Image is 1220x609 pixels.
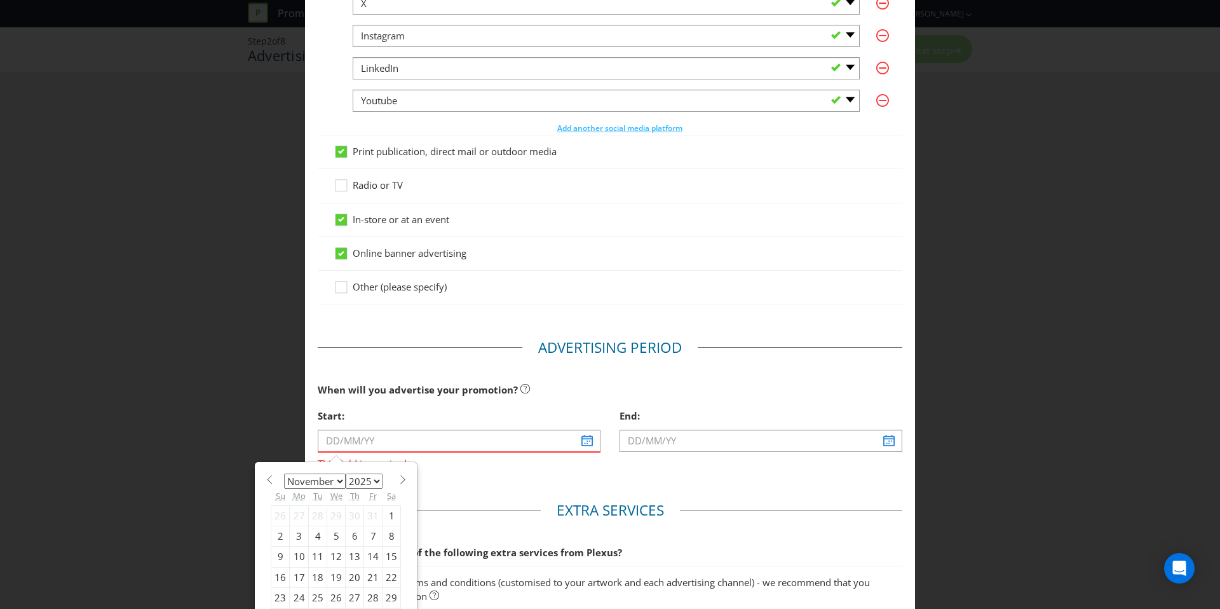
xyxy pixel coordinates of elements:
legend: Advertising Period [522,338,698,358]
div: 22 [383,567,401,587]
div: 31 [364,505,383,526]
button: Add another social media platform [557,122,683,135]
span: Would you like any of the following extra services from Plexus? [318,546,622,559]
div: 20 [346,567,364,587]
div: 9 [271,547,290,567]
div: 27 [290,505,309,526]
span: Other (please specify) [353,280,447,293]
abbr: Saturday [387,490,396,502]
div: 27 [346,588,364,608]
abbr: Monday [293,490,306,502]
abbr: Thursday [350,490,360,502]
span: Radio or TV [353,179,403,191]
div: 25 [309,588,327,608]
div: 24 [290,588,309,608]
span: Online banner advertising [353,247,466,259]
div: 2 [271,526,290,546]
div: 10 [290,547,309,567]
div: 26 [271,505,290,526]
abbr: Friday [369,490,377,502]
div: 26 [327,588,346,608]
span: Short form terms and conditions (customised to your artwork and each advertising channel) - we re... [353,576,870,602]
div: 29 [383,588,401,608]
div: 14 [364,547,383,567]
span: This field is required [318,453,600,471]
div: 21 [364,567,383,587]
div: 4 [309,526,327,546]
span: In-store or at an event [353,213,449,226]
div: 30 [346,505,364,526]
div: 17 [290,567,309,587]
abbr: Wednesday [330,490,342,502]
div: 28 [364,588,383,608]
abbr: Sunday [276,490,285,502]
div: 5 [327,526,346,546]
input: DD/MM/YY [620,430,902,452]
div: 1 [383,505,401,526]
div: 7 [364,526,383,546]
div: 8 [383,526,401,546]
div: 19 [327,567,346,587]
div: 16 [271,567,290,587]
div: Start: [318,403,600,429]
div: 29 [327,505,346,526]
div: 18 [309,567,327,587]
span: Add another social media platform [557,123,682,133]
div: 11 [309,547,327,567]
abbr: Tuesday [313,490,323,502]
div: End: [620,403,902,429]
span: Print publication, direct mail or outdoor media [353,145,557,158]
input: DD/MM/YY [318,430,600,452]
div: 15 [383,547,401,567]
div: 6 [346,526,364,546]
div: 12 [327,547,346,567]
span: When will you advertise your promotion? [318,383,518,396]
div: 28 [309,505,327,526]
div: 3 [290,526,309,546]
div: Open Intercom Messenger [1164,553,1195,584]
div: 23 [271,588,290,608]
div: 13 [346,547,364,567]
legend: Extra Services [541,500,680,521]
